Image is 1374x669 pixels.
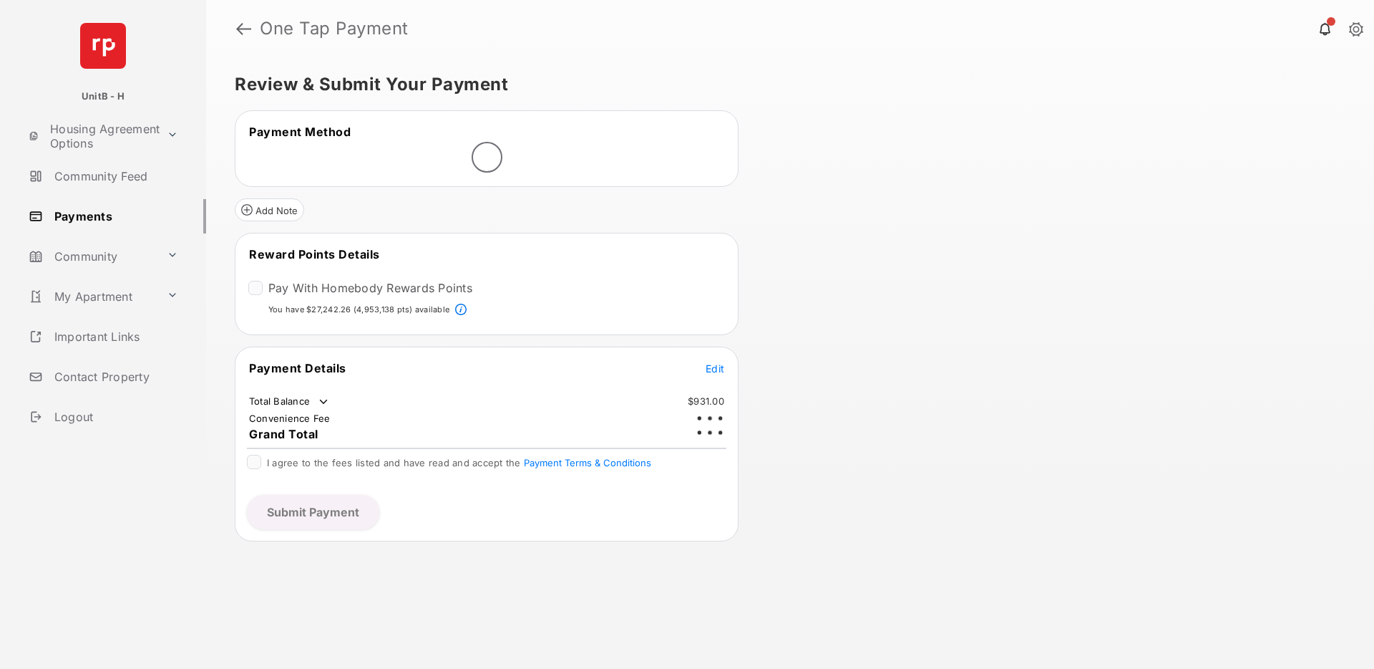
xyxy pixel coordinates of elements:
a: Contact Property [23,360,206,394]
button: Edit [706,361,724,375]
span: Edit [706,362,724,375]
span: Payment Method [249,125,351,139]
a: Housing Agreement Options [23,119,161,153]
td: Total Balance [248,395,331,409]
span: Payment Details [249,361,346,375]
span: Reward Points Details [249,247,380,261]
p: UnitB - H [82,90,125,104]
img: svg+xml;base64,PHN2ZyB4bWxucz0iaHR0cDovL3d3dy53My5vcmcvMjAwMC9zdmciIHdpZHRoPSI2NCIgaGVpZ2h0PSI2NC... [80,23,126,69]
strong: One Tap Payment [260,20,409,37]
p: You have $27,242.26 (4,953,138 pts) available [268,304,449,316]
td: $931.00 [687,395,725,408]
a: Important Links [23,319,184,354]
label: Pay With Homebody Rewards Points [268,281,472,295]
a: Community Feed [23,159,206,193]
span: Grand Total [249,427,318,441]
a: Logout [23,400,206,434]
a: Payments [23,199,206,234]
button: I agree to the fees listed and have read and accept the [524,457,651,468]
td: Convenience Fee [248,412,331,425]
a: My Apartment [23,279,161,314]
h5: Review & Submit Your Payment [235,76,1334,93]
button: Add Note [235,198,304,221]
a: Community [23,239,161,274]
span: I agree to the fees listed and have read and accept the [267,457,651,468]
button: Submit Payment [247,495,379,529]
